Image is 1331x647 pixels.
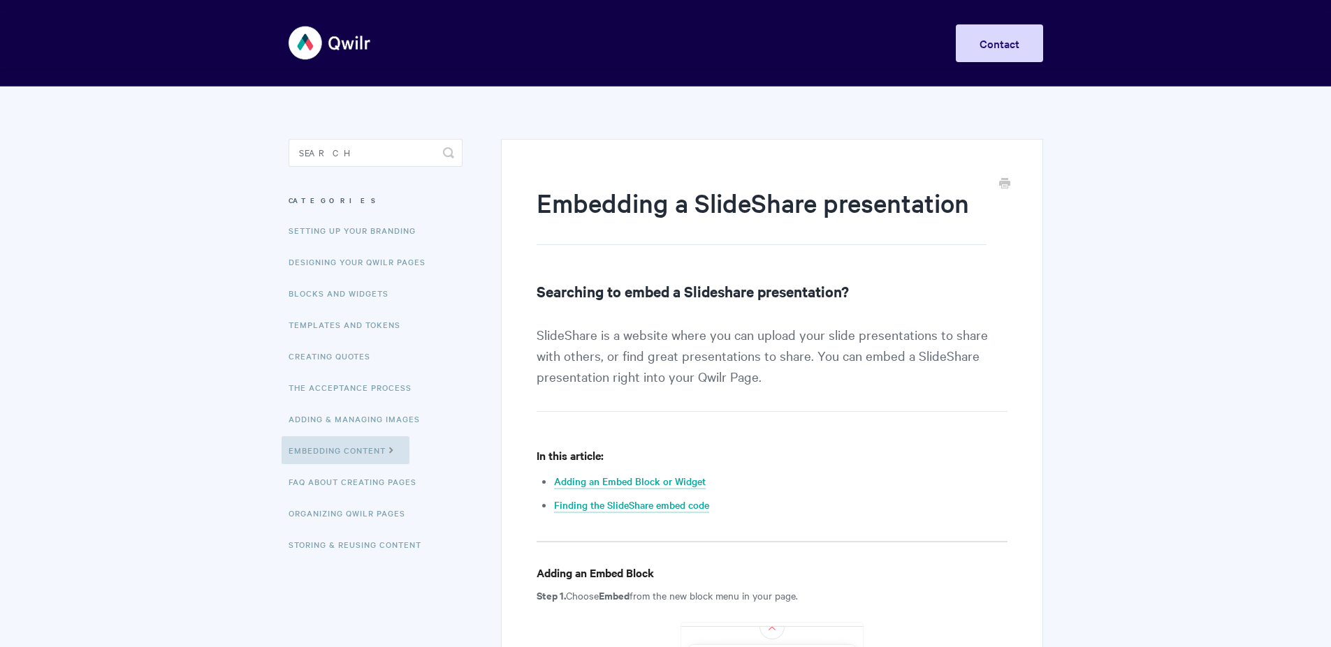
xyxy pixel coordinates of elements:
h1: Embedding a SlideShare presentation [537,185,986,245]
a: Setting up your Branding [289,216,426,244]
a: Print this Article [999,177,1010,192]
strong: Embed [599,588,630,602]
a: Templates and Tokens [289,311,411,339]
a: Designing Your Qwilr Pages [289,248,436,276]
a: Adding an Embed Block or Widget [554,474,706,489]
input: Search [289,139,463,167]
h2: Searching to embed a Slideshare presentation? [537,280,1007,302]
p: Choose from the new block menu in your page. [537,587,1007,604]
img: Qwilr Help Center [289,17,372,69]
a: Contact [956,24,1043,62]
h4: In this article: [537,447,1007,464]
a: Adding & Managing Images [289,405,430,433]
a: Embedding Content [282,436,409,464]
a: Finding the SlideShare embed code [554,498,709,513]
a: Organizing Qwilr Pages [289,499,416,527]
a: Storing & Reusing Content [289,530,432,558]
a: Creating Quotes [289,342,381,370]
strong: Step 1. [537,588,566,602]
a: The Acceptance Process [289,373,422,401]
h3: Categories [289,188,463,213]
p: SlideShare is a website where you can upload your slide presentations to share with others, or fi... [537,324,1007,412]
a: Blocks and Widgets [289,279,399,307]
a: FAQ About Creating Pages [289,468,427,496]
h4: Adding an Embed Block [537,564,1007,581]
